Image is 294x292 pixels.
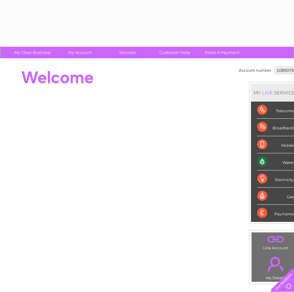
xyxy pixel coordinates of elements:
[257,153,294,170] div: Water
[54,47,106,58] a: My Account
[257,170,294,188] div: Electricity
[257,136,294,153] div: Mobile
[257,102,294,119] div: Telecoms
[7,47,58,58] a: My Clear Business
[237,65,273,76] td: Account number
[257,188,294,205] div: Gas
[257,119,294,136] div: Broadband
[149,47,200,58] a: Customer Help
[261,90,274,96] div: LIVE
[196,47,248,58] a: Make A Payment
[102,47,153,58] a: Services
[257,205,294,222] div: Payments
